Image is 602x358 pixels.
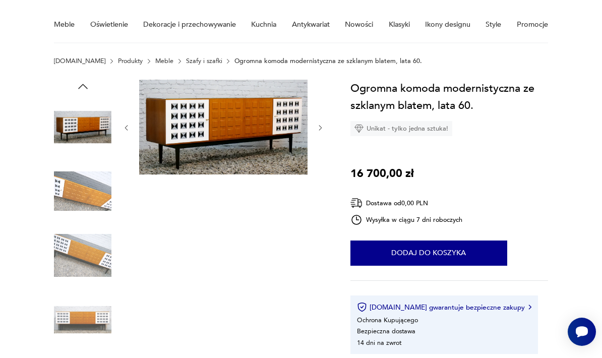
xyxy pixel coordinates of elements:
[425,7,470,42] a: Ikony designu
[350,121,452,136] div: Unikat - tylko jedna sztuka!
[350,197,462,209] div: Dostawa od 0,00 PLN
[350,80,548,114] h1: Ogromna komoda modernistyczna ze szklanym blatem, lata 60.
[118,57,143,65] a: Produkty
[350,241,507,266] button: Dodaj do koszyka
[389,7,410,42] a: Klasyki
[486,7,501,42] a: Style
[251,7,276,42] a: Kuchnia
[350,214,462,226] div: Wysyłka w ciągu 7 dni roboczych
[90,7,128,42] a: Oświetlenie
[54,57,105,65] a: [DOMAIN_NAME]
[517,7,548,42] a: Promocje
[354,124,364,133] img: Ikona diamentu
[54,7,75,42] a: Meble
[357,316,418,325] li: Ochrona Kupującego
[528,305,531,310] img: Ikona strzałki w prawo
[357,338,401,347] li: 14 dni na zwrot
[54,227,111,284] img: Zdjęcie produktu Ogromna komoda modernistyczna ze szklanym blatem, lata 60.
[350,165,414,182] p: 16 700,00 zł
[155,57,173,65] a: Meble
[54,98,111,156] img: Zdjęcie produktu Ogromna komoda modernistyczna ze szklanym blatem, lata 60.
[292,7,330,42] a: Antykwariat
[234,57,422,65] p: Ogromna komoda modernistyczna ze szklanym blatem, lata 60.
[357,302,367,312] img: Ikona certyfikatu
[139,80,308,174] img: Zdjęcie produktu Ogromna komoda modernistyczna ze szklanym blatem, lata 60.
[357,302,531,312] button: [DOMAIN_NAME] gwarantuje bezpieczne zakupy
[345,7,373,42] a: Nowości
[143,7,236,42] a: Dekoracje i przechowywanie
[350,197,363,209] img: Ikona dostawy
[568,318,596,346] iframe: Smartsupp widget button
[186,57,222,65] a: Szafy i szafki
[54,291,111,348] img: Zdjęcie produktu Ogromna komoda modernistyczna ze szklanym blatem, lata 60.
[54,162,111,220] img: Zdjęcie produktu Ogromna komoda modernistyczna ze szklanym blatem, lata 60.
[357,327,415,336] li: Bezpieczna dostawa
